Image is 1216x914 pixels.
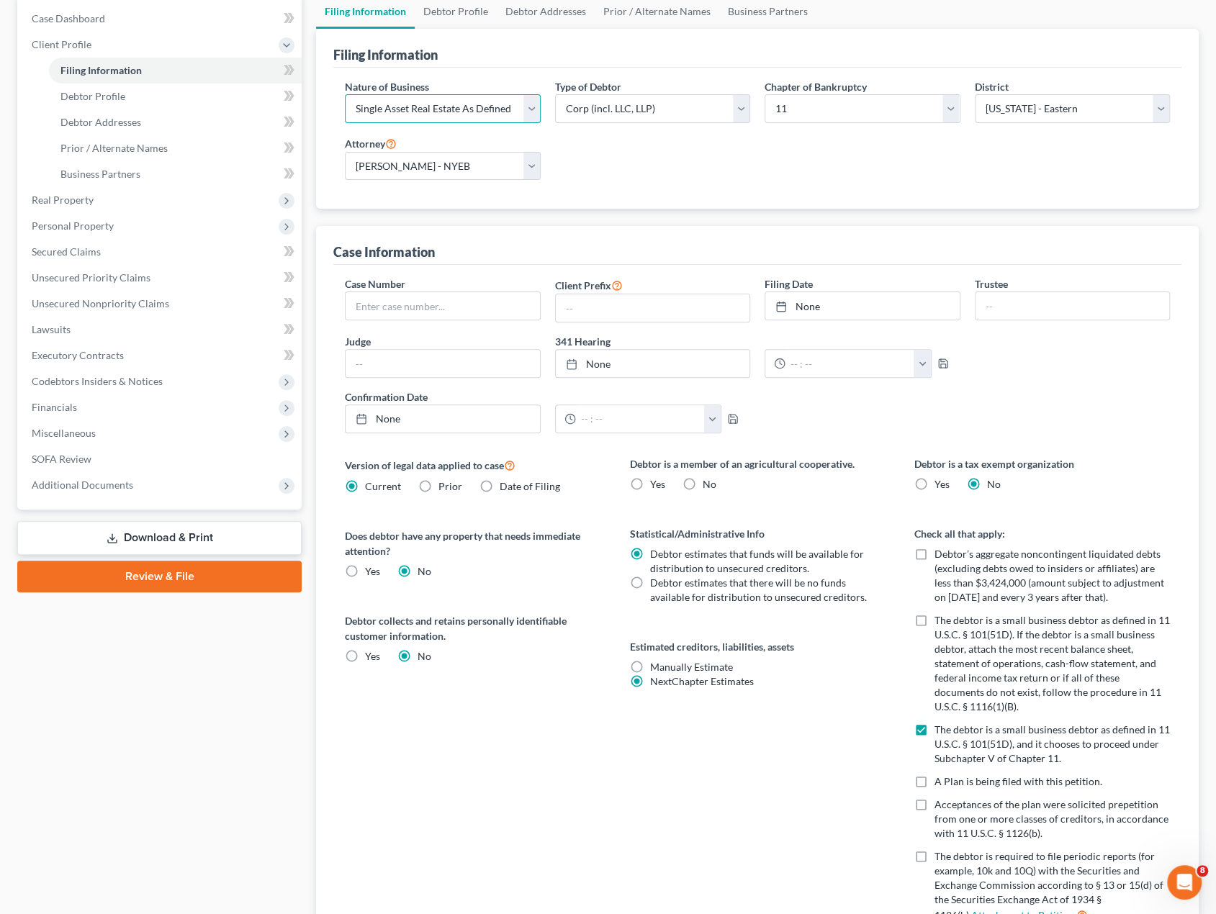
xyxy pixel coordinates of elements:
a: None [346,405,539,433]
span: Manually Estimate [650,661,733,673]
a: None [556,350,749,377]
span: Acceptances of the plan were solicited prepetition from one or more classes of creditors, in acco... [934,798,1168,839]
span: No [987,478,1001,490]
a: SOFA Review [20,446,302,472]
label: Check all that apply: [914,526,1170,541]
span: 8 [1197,865,1208,877]
label: 341 Hearing [548,334,968,349]
label: Debtor is a tax exempt organization [914,456,1170,471]
a: Review & File [17,561,302,592]
span: Executory Contracts [32,349,124,361]
span: Yes [934,478,950,490]
span: Real Property [32,194,94,206]
label: Estimated creditors, liabilities, assets [630,639,886,654]
input: -- [556,294,749,322]
span: Financials [32,401,77,413]
label: Confirmation Date [338,389,757,404]
span: No [418,650,431,662]
label: Trustee [975,276,1008,291]
label: Debtor is a member of an agricultural cooperative. [630,456,886,471]
span: Prior / Alternate Names [60,142,168,154]
a: Case Dashboard [20,6,302,32]
input: -- : -- [785,350,914,377]
span: No [703,478,716,490]
span: A Plan is being filed with this petition. [934,775,1102,787]
a: Filing Information [49,58,302,83]
span: Codebtors Insiders & Notices [32,375,163,387]
a: Unsecured Priority Claims [20,265,302,291]
a: Unsecured Nonpriority Claims [20,291,302,317]
a: Secured Claims [20,239,302,265]
label: Statistical/Administrative Info [630,526,886,541]
span: Filing Information [60,64,142,76]
span: Debtor estimates that funds will be available for distribution to unsecured creditors. [650,548,864,574]
span: No [418,565,431,577]
div: Filing Information [333,46,438,63]
span: SOFA Review [32,453,91,465]
span: Debtor Addresses [60,116,141,128]
a: Download & Print [17,521,302,555]
span: Secured Claims [32,245,101,258]
label: Does debtor have any property that needs immediate attention? [345,528,600,558]
label: Client Prefix [555,276,623,294]
label: District [975,79,1009,94]
label: Nature of Business [345,79,429,94]
a: Business Partners [49,161,302,187]
a: Executory Contracts [20,343,302,368]
input: -- [346,350,539,377]
label: Filing Date [765,276,813,291]
span: Lawsuits [32,323,71,335]
span: Business Partners [60,168,140,180]
label: Case Number [345,276,405,291]
span: Date of Filing [500,480,560,492]
label: Type of Debtor [555,79,621,94]
span: Personal Property [32,220,114,232]
span: Case Dashboard [32,12,105,24]
span: Unsecured Nonpriority Claims [32,297,169,309]
input: -- : -- [576,405,705,433]
span: Miscellaneous [32,427,96,439]
a: Lawsuits [20,317,302,343]
span: NextChapter Estimates [650,675,754,687]
span: Current [365,480,401,492]
span: The debtor is a small business debtor as defined in 11 U.S.C. § 101(51D), and it chooses to proce... [934,723,1170,764]
span: Yes [365,650,380,662]
span: The debtor is a small business debtor as defined in 11 U.S.C. § 101(51D). If the debtor is a smal... [934,614,1170,712]
a: Prior / Alternate Names [49,135,302,161]
label: Judge [345,334,371,349]
div: Case Information [333,243,435,261]
span: Debtor’s aggregate noncontingent liquidated debts (excluding debts owed to insiders or affiliates... [934,548,1164,603]
input: Enter case number... [346,292,539,320]
span: Yes [650,478,665,490]
a: Debtor Addresses [49,109,302,135]
span: Unsecured Priority Claims [32,271,150,284]
label: Version of legal data applied to case [345,456,600,474]
span: Debtor Profile [60,90,125,102]
span: Yes [365,565,380,577]
span: Debtor estimates that there will be no funds available for distribution to unsecured creditors. [650,576,867,603]
label: Chapter of Bankruptcy [765,79,867,94]
input: -- [976,292,1169,320]
span: Additional Documents [32,479,133,491]
a: None [765,292,959,320]
label: Attorney [345,135,397,152]
span: Prior [438,480,462,492]
iframe: Intercom live chat [1167,865,1202,900]
a: Debtor Profile [49,83,302,109]
label: Debtor collects and retains personally identifiable customer information. [345,613,600,643]
span: Client Profile [32,38,91,50]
